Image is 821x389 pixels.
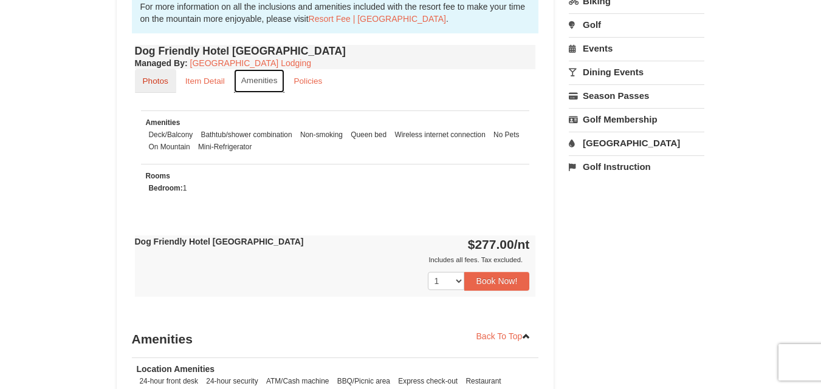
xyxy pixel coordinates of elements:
[190,58,311,68] a: [GEOGRAPHIC_DATA] Lodging
[263,375,332,387] li: ATM/Cash machine
[391,129,488,141] li: Wireless internet connection
[395,375,461,387] li: Express check-out
[297,129,346,141] li: Non-smoking
[569,108,704,130] a: Golf Membership
[462,375,504,387] li: Restaurant
[469,327,539,345] a: Back To Top
[137,364,215,374] strong: Location Amenities
[135,45,536,57] h4: Dog Friendly Hotel [GEOGRAPHIC_DATA]
[149,184,183,192] strong: Bedroom:
[569,155,704,178] a: Golf Instruction
[177,69,233,93] a: Item Detail
[137,375,202,387] li: 24-hour front desk
[135,69,176,93] a: Photos
[198,129,295,141] li: Bathtub/shower combination
[569,84,704,107] a: Season Passes
[146,172,170,180] small: Rooms
[490,129,522,141] li: No Pets
[348,129,390,141] li: Queen bed
[146,118,180,127] small: Amenities
[569,13,704,36] a: Golf
[334,375,393,387] li: BBQ/Picnic area
[146,182,190,194] li: 1
[132,327,539,351] h3: Amenities
[146,129,196,141] li: Deck/Balcony
[203,375,261,387] li: 24-hour security
[286,69,330,93] a: Policies
[241,76,278,85] small: Amenities
[146,141,193,153] li: On Mountain
[195,141,255,153] li: Mini-Refrigerator
[309,14,446,24] a: Resort Fee | [GEOGRAPHIC_DATA]
[464,272,530,290] button: Book Now!
[569,61,704,83] a: Dining Events
[569,132,704,154] a: [GEOGRAPHIC_DATA]
[135,254,530,266] div: Includes all fees. Tax excluded.
[185,76,225,86] small: Item Detail
[135,58,188,68] strong: :
[135,58,185,68] span: Managed By
[468,237,530,251] strong: $277.00
[569,37,704,59] a: Events
[234,69,285,93] a: Amenities
[514,237,530,251] span: /nt
[135,237,304,246] strong: Dog Friendly Hotel [GEOGRAPHIC_DATA]
[143,76,168,86] small: Photos
[294,76,322,86] small: Policies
